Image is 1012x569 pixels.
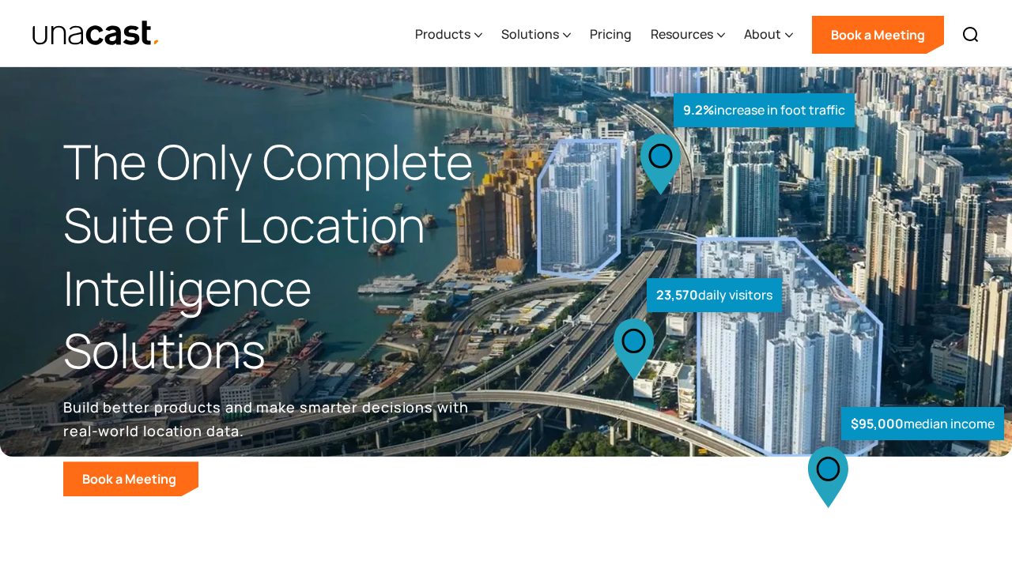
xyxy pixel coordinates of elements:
[63,130,506,382] h1: The Only Complete Suite of Location Intelligence Solutions
[651,24,713,43] div: Resources
[63,462,198,496] a: Book a Meeting
[647,278,782,312] div: daily visitors
[812,16,944,54] a: Book a Meeting
[651,2,725,67] div: Resources
[683,101,714,119] strong: 9.2%
[501,2,571,67] div: Solutions
[415,24,470,43] div: Products
[63,395,474,443] p: Build better products and make smarter decisions with real-world location data.
[590,2,632,67] a: Pricing
[415,2,482,67] div: Products
[851,415,904,432] strong: $95,000
[32,20,160,47] img: Unacast text logo
[674,93,855,127] div: increase in foot traffic
[744,24,781,43] div: About
[501,24,559,43] div: Solutions
[841,407,1004,441] div: median income
[961,25,980,44] img: Search icon
[744,2,793,67] div: About
[32,20,160,47] a: home
[656,286,698,303] strong: 23,570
